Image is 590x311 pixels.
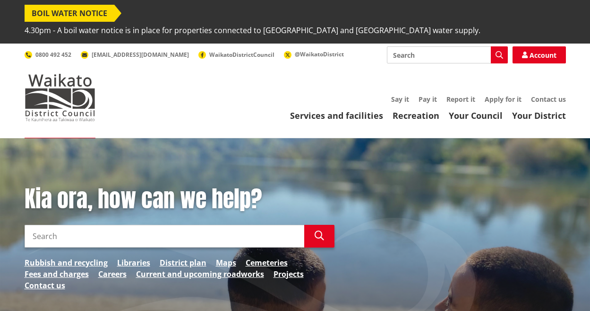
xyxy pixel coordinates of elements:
[92,51,189,59] span: [EMAIL_ADDRESS][DOMAIN_NAME]
[25,280,65,291] a: Contact us
[25,268,89,280] a: Fees and charges
[216,257,236,268] a: Maps
[449,110,503,121] a: Your Council
[81,51,189,59] a: [EMAIL_ADDRESS][DOMAIN_NAME]
[393,110,439,121] a: Recreation
[117,257,150,268] a: Libraries
[35,51,71,59] span: 0800 492 452
[198,51,274,59] a: WaikatoDistrictCouncil
[25,5,114,22] span: BOIL WATER NOTICE
[295,50,344,58] span: @WaikatoDistrict
[25,186,334,213] h1: Kia ora, how can we help?
[160,257,206,268] a: District plan
[25,22,480,39] span: 4.30pm - A boil water notice is in place for properties connected to [GEOGRAPHIC_DATA] and [GEOGR...
[98,268,127,280] a: Careers
[290,110,383,121] a: Services and facilities
[446,95,475,104] a: Report it
[512,110,566,121] a: Your District
[209,51,274,59] span: WaikatoDistrictCouncil
[25,51,71,59] a: 0800 492 452
[274,268,304,280] a: Projects
[136,268,264,280] a: Current and upcoming roadworks
[25,74,95,121] img: Waikato District Council - Te Kaunihera aa Takiwaa o Waikato
[531,95,566,104] a: Contact us
[25,225,304,248] input: Search input
[246,257,288,268] a: Cemeteries
[485,95,522,104] a: Apply for it
[25,257,108,268] a: Rubbish and recycling
[387,46,508,63] input: Search input
[513,46,566,63] a: Account
[284,50,344,58] a: @WaikatoDistrict
[391,95,409,104] a: Say it
[419,95,437,104] a: Pay it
